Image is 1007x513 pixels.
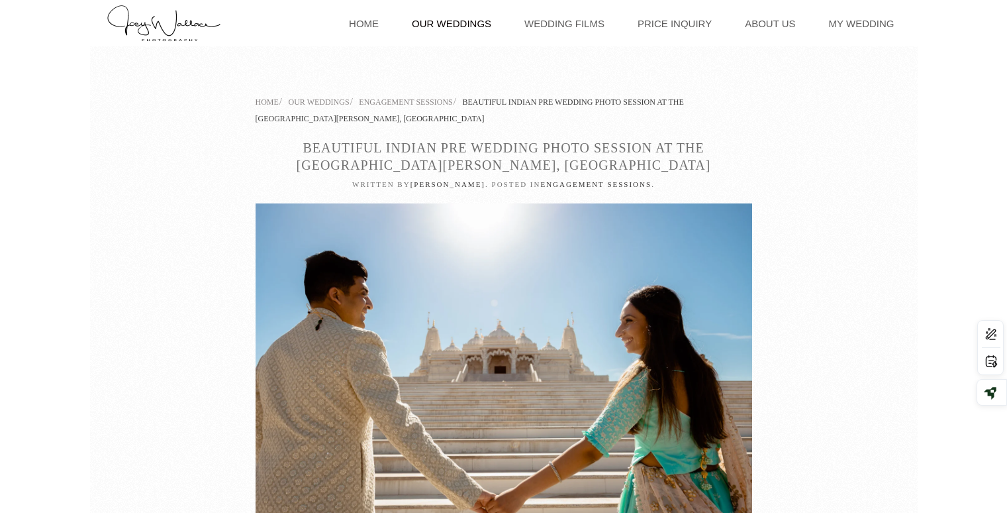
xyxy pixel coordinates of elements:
a: Engagement Sessions [540,180,651,188]
nav: Breadcrumb [256,93,752,126]
a: Engagement Sessions [359,97,452,107]
span: Beautiful Indian Pre Wedding Photo Session at the [GEOGRAPHIC_DATA][PERSON_NAME], [GEOGRAPHIC_DATA] [256,97,684,123]
h1: Beautiful Indian Pre Wedding Photo Session at the [GEOGRAPHIC_DATA][PERSON_NAME], [GEOGRAPHIC_DATA] [256,139,752,174]
p: Written by . Posted in . [256,179,752,190]
a: Our Weddings [289,97,350,107]
a: Home [256,97,279,107]
a: [PERSON_NAME] [410,180,485,188]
